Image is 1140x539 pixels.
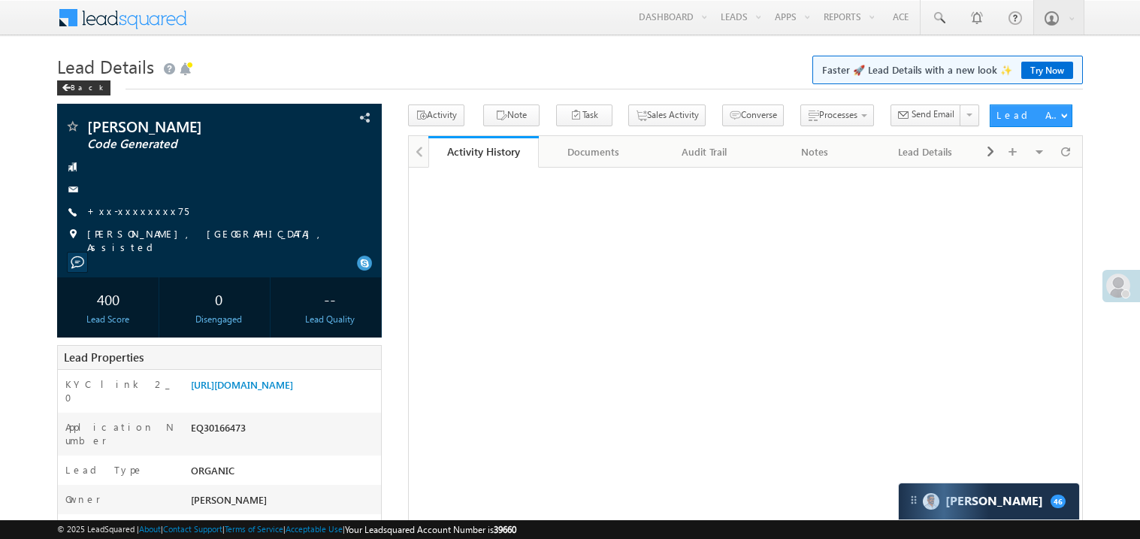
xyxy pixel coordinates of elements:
[661,143,746,161] div: Audit Trail
[57,522,516,537] span: © 2025 LeadSquared | | | | |
[628,104,706,126] button: Sales Activity
[483,104,540,126] button: Note
[64,350,144,365] span: Lead Properties
[912,107,954,121] span: Send Email
[65,463,144,477] label: Lead Type
[225,524,283,534] a: Terms of Service
[87,119,289,134] span: [PERSON_NAME]
[649,136,760,168] a: Audit Trail
[187,420,381,441] div: EQ30166473
[65,420,175,447] label: Application Number
[898,483,1080,520] div: carter-dragCarter[PERSON_NAME]46
[760,136,870,168] a: Notes
[722,104,784,126] button: Converse
[187,463,381,484] div: ORGANIC
[996,108,1060,122] div: Lead Actions
[428,136,539,168] a: Activity History
[57,80,110,95] div: Back
[65,492,101,506] label: Owner
[87,137,289,152] span: Code Generated
[57,54,154,78] span: Lead Details
[772,143,857,161] div: Notes
[87,227,350,254] span: [PERSON_NAME], [GEOGRAPHIC_DATA], Assisted
[65,377,175,404] label: KYC link 2_0
[283,313,377,326] div: Lead Quality
[819,109,857,120] span: Processes
[990,104,1072,127] button: Lead Actions
[283,285,377,313] div: --
[61,285,156,313] div: 400
[494,524,516,535] span: 39660
[945,494,1043,508] span: Carter
[923,493,939,510] img: Carter
[87,204,189,217] a: +xx-xxxxxxxx75
[191,493,267,506] span: [PERSON_NAME]
[171,313,266,326] div: Disengaged
[345,524,516,535] span: Your Leadsquared Account Number is
[1021,62,1073,79] a: Try Now
[822,62,1073,77] span: Faster 🚀 Lead Details with a new look ✨
[556,104,612,126] button: Task
[191,378,293,391] a: [URL][DOMAIN_NAME]
[891,104,961,126] button: Send Email
[870,136,981,168] a: Lead Details
[61,313,156,326] div: Lead Score
[171,285,266,313] div: 0
[551,143,636,161] div: Documents
[1051,495,1066,508] span: 46
[408,104,464,126] button: Activity
[882,143,967,161] div: Lead Details
[539,136,649,168] a: Documents
[800,104,874,126] button: Processes
[908,494,920,506] img: carter-drag
[57,80,118,92] a: Back
[440,144,528,159] div: Activity History
[139,524,161,534] a: About
[163,524,222,534] a: Contact Support
[286,524,343,534] a: Acceptable Use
